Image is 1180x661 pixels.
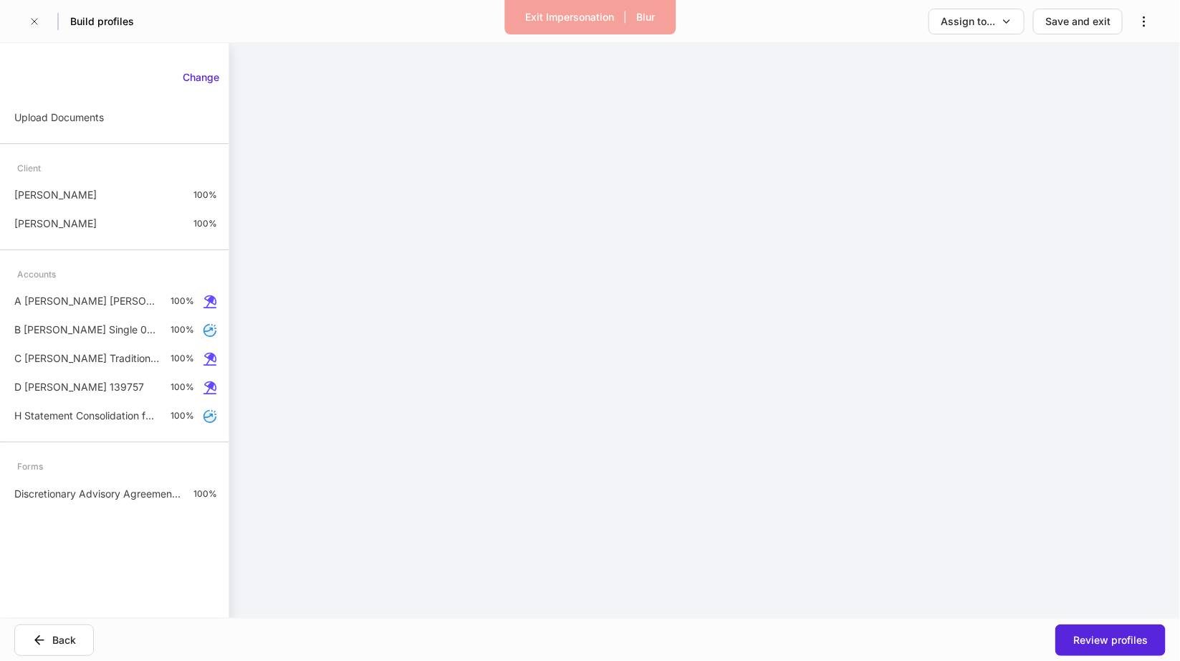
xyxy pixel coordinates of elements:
p: 100% [171,295,194,307]
p: 100% [193,189,217,201]
button: Save and exit [1033,9,1123,34]
div: Blur [636,10,655,24]
div: Back [52,633,76,647]
button: Back [14,624,94,656]
button: Review profiles [1055,624,1166,656]
p: 100% [171,353,194,364]
button: Change [173,66,229,89]
p: D [PERSON_NAME] 139757 [14,380,144,394]
div: Change [183,70,219,85]
p: B [PERSON_NAME] Single 061375 [14,323,159,337]
p: 100% [171,410,194,422]
p: Discretionary Advisory Agreement: Client Wrap Fee [14,487,182,501]
p: 100% [193,218,217,229]
p: [PERSON_NAME] [14,217,97,231]
div: Assign to... [941,14,995,29]
h5: Build profiles [70,14,134,29]
p: 100% [171,381,194,393]
p: C [PERSON_NAME] Traditional 061377 [14,351,159,366]
button: Exit Impersonation [516,6,623,29]
button: Assign to... [929,9,1025,34]
p: H Statement Consolidation for Households [14,409,159,423]
p: A [PERSON_NAME] [PERSON_NAME] 121974 [14,294,159,308]
div: Accounts [17,262,56,287]
div: Review profiles [1073,633,1148,647]
p: Upload Documents [14,110,104,125]
div: Forms [17,454,43,479]
p: 100% [193,488,217,500]
p: [PERSON_NAME] [14,188,97,202]
div: Save and exit [1045,14,1111,29]
div: Client [17,156,41,181]
p: 100% [171,324,194,336]
button: Blur [627,6,664,29]
div: Exit Impersonation [525,10,614,24]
